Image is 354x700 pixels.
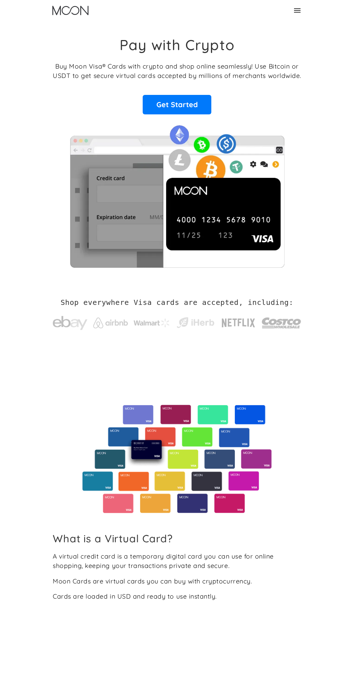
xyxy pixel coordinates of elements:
[81,405,273,513] img: Virtual cards from Moon
[61,298,294,307] h2: Shop everywhere Visa cards are accepted, including:
[221,307,256,335] a: Netflix
[120,36,234,53] h1: Pay with Crypto
[93,318,128,328] img: Airbnb
[53,120,301,267] img: Moon Cards let you spend your crypto anywhere Visa is accepted.
[53,61,301,80] p: Buy Moon Visa® Cards with crypto and shop online seamlessly! Use Bitcoin or USDT to get secure vi...
[53,591,217,601] div: Cards are loaded in USD and ready to use instantly.
[134,319,170,327] img: Walmart
[262,312,301,334] img: Costco
[53,551,301,570] div: A virtual credit card is a temporary digital card you can use for online shopping, keeping your t...
[134,311,170,331] a: Walmart
[176,309,215,333] a: iHerb
[143,95,211,114] a: Get Started
[53,305,87,337] a: ebay
[53,576,252,586] div: Moon Cards are virtual cards you can buy with cryptocurrency.
[53,312,87,334] img: ebay
[262,305,301,338] a: Costco
[176,316,215,329] img: iHerb
[93,310,128,332] a: Airbnb
[52,6,88,15] img: Moon Logo
[221,314,256,332] img: Netflix
[53,532,301,545] h2: What is a Virtual Card?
